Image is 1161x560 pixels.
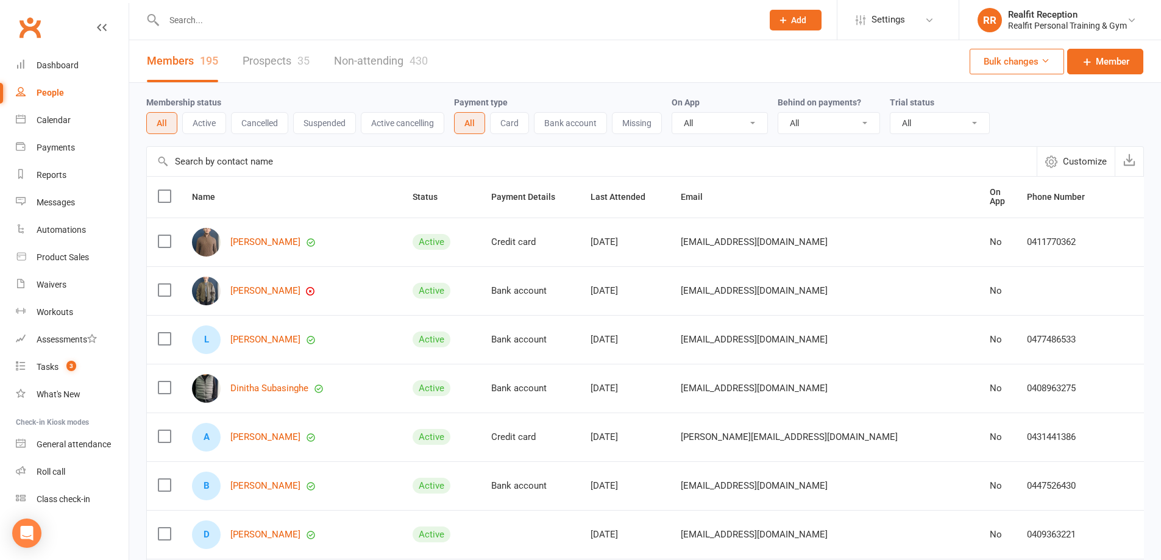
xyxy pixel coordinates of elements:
[243,40,310,82] a: Prospects35
[491,481,569,491] div: Bank account
[37,335,97,344] div: Assessments
[192,520,221,549] div: Darcy
[230,286,300,296] a: [PERSON_NAME]
[413,190,451,204] button: Status
[970,49,1064,74] button: Bulk changes
[192,472,221,500] div: Bronte
[37,88,64,97] div: People
[1008,20,1127,31] div: Realfit Personal Training & Gym
[591,237,659,247] div: [DATE]
[37,170,66,180] div: Reports
[413,429,450,445] div: Active
[192,325,221,354] div: Lachie
[230,432,300,442] a: [PERSON_NAME]
[990,286,1005,296] div: No
[454,97,508,107] label: Payment type
[37,115,71,125] div: Calendar
[361,112,444,134] button: Active cancelling
[37,252,89,262] div: Product Sales
[681,190,716,204] button: Email
[16,161,129,189] a: Reports
[192,228,221,257] img: Royce
[454,112,485,134] button: All
[491,286,569,296] div: Bank account
[230,335,300,345] a: [PERSON_NAME]
[491,190,569,204] button: Payment Details
[16,107,129,134] a: Calendar
[410,54,428,67] div: 430
[192,423,221,452] div: Arron
[413,478,450,494] div: Active
[990,432,1005,442] div: No
[791,15,806,25] span: Add
[1027,190,1098,204] button: Phone Number
[16,189,129,216] a: Messages
[1027,192,1098,202] span: Phone Number
[681,425,898,448] span: [PERSON_NAME][EMAIL_ADDRESS][DOMAIN_NAME]
[37,389,80,399] div: What's New
[160,12,754,29] input: Search...
[491,237,569,247] div: Credit card
[16,381,129,408] a: What's New
[37,280,66,289] div: Waivers
[681,192,716,202] span: Email
[293,112,356,134] button: Suspended
[413,283,450,299] div: Active
[778,97,861,107] label: Behind on payments?
[1037,147,1115,176] button: Customize
[681,474,828,497] span: [EMAIL_ADDRESS][DOMAIN_NAME]
[890,97,934,107] label: Trial status
[990,530,1005,540] div: No
[1063,154,1107,169] span: Customize
[37,225,86,235] div: Automations
[491,383,569,394] div: Bank account
[16,431,129,458] a: General attendance kiosk mode
[1008,9,1127,20] div: Realfit Reception
[770,10,822,30] button: Add
[591,335,659,345] div: [DATE]
[37,494,90,504] div: Class check-in
[297,54,310,67] div: 35
[16,299,129,326] a: Workouts
[230,383,308,394] a: Dinitha Subasinghe
[16,271,129,299] a: Waivers
[37,467,65,477] div: Roll call
[192,190,229,204] button: Name
[990,237,1005,247] div: No
[16,134,129,161] a: Payments
[413,234,450,250] div: Active
[491,335,569,345] div: Bank account
[534,112,607,134] button: Bank account
[15,12,45,43] a: Clubworx
[591,192,659,202] span: Last Attended
[413,380,450,396] div: Active
[147,40,218,82] a: Members195
[37,362,59,372] div: Tasks
[37,307,73,317] div: Workouts
[16,244,129,271] a: Product Sales
[591,286,659,296] div: [DATE]
[413,331,450,347] div: Active
[37,439,111,449] div: General attendance
[37,143,75,152] div: Payments
[978,8,1002,32] div: RR
[230,530,300,540] a: [PERSON_NAME]
[16,326,129,353] a: Assessments
[37,197,75,207] div: Messages
[16,486,129,513] a: Class kiosk mode
[491,432,569,442] div: Credit card
[591,383,659,394] div: [DATE]
[192,277,221,305] img: Anna
[591,530,659,540] div: [DATE]
[230,237,300,247] a: [PERSON_NAME]
[413,526,450,542] div: Active
[990,335,1005,345] div: No
[979,177,1016,218] th: On App
[672,97,700,107] label: On App
[681,377,828,400] span: [EMAIL_ADDRESS][DOMAIN_NAME]
[66,361,76,371] span: 3
[591,190,659,204] button: Last Attended
[591,481,659,491] div: [DATE]
[990,383,1005,394] div: No
[147,147,1037,176] input: Search by contact name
